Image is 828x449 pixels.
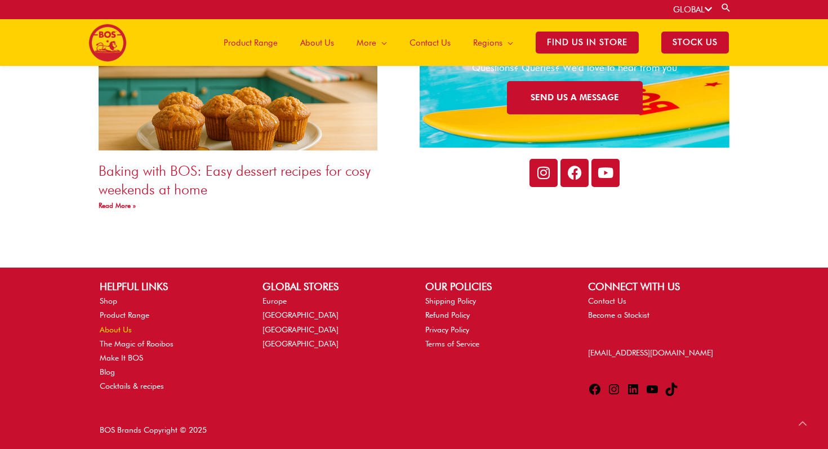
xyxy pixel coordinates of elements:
[462,19,524,66] a: Regions
[425,325,469,334] a: Privacy Policy
[588,348,713,357] a: [EMAIL_ADDRESS][DOMAIN_NAME]
[536,32,639,54] span: Find Us in Store
[262,325,339,334] a: [GEOGRAPHIC_DATA]
[357,26,376,60] span: More
[398,19,462,66] a: Contact Us
[262,294,403,351] nav: GLOBAL STORES
[588,279,728,294] h2: CONNECT WITH US
[262,296,287,305] a: Europe
[425,310,470,319] a: Refund Policy
[425,339,479,348] a: Terms of Service
[650,19,740,66] a: STOCK US
[425,279,566,294] h2: OUR POLICIES
[262,339,339,348] a: [GEOGRAPHIC_DATA]
[224,26,278,60] span: Product Range
[588,310,649,319] a: Become a Stockist
[100,353,143,362] a: Make It BOS
[473,26,502,60] span: Regions
[588,296,626,305] a: Contact Us
[289,19,345,66] a: About Us
[100,367,115,376] a: Blog
[720,2,732,13] a: Search button
[204,19,740,66] nav: Site Navigation
[507,81,643,114] a: SEND US A MESSAGE
[100,294,240,393] nav: HELPFUL LINKS
[661,32,729,54] span: STOCK US
[88,24,127,62] img: BOS logo finals-200px
[524,19,650,66] a: Find Us in Store
[100,325,132,334] a: About Us
[409,26,451,60] span: Contact Us
[100,339,173,348] a: The Magic of Rooibos
[100,381,164,390] a: Cocktails & recipes
[425,294,566,351] nav: OUR POLICIES
[100,279,240,294] h2: HELPFUL LINKS
[88,423,415,438] div: BOS Brands Copyright © 2025
[212,19,289,66] a: Product Range
[425,296,476,305] a: Shipping Policy
[673,5,712,15] a: GLOBAL
[100,310,149,319] a: Product Range
[262,310,339,319] a: [GEOGRAPHIC_DATA]
[300,26,334,60] span: About Us
[100,296,117,305] a: Shop
[588,294,728,322] nav: CONNECT WITH US
[99,162,371,198] a: Baking with BOS: Easy dessert recipes for cosy weekends at home
[345,19,398,66] a: More
[262,279,403,294] h2: GLOBAL STORES
[99,201,136,210] a: Read more about Baking with BOS: Easy dessert recipes for cosy weekends at home
[439,61,710,75] div: Questions? Queries? We'd love to hear from you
